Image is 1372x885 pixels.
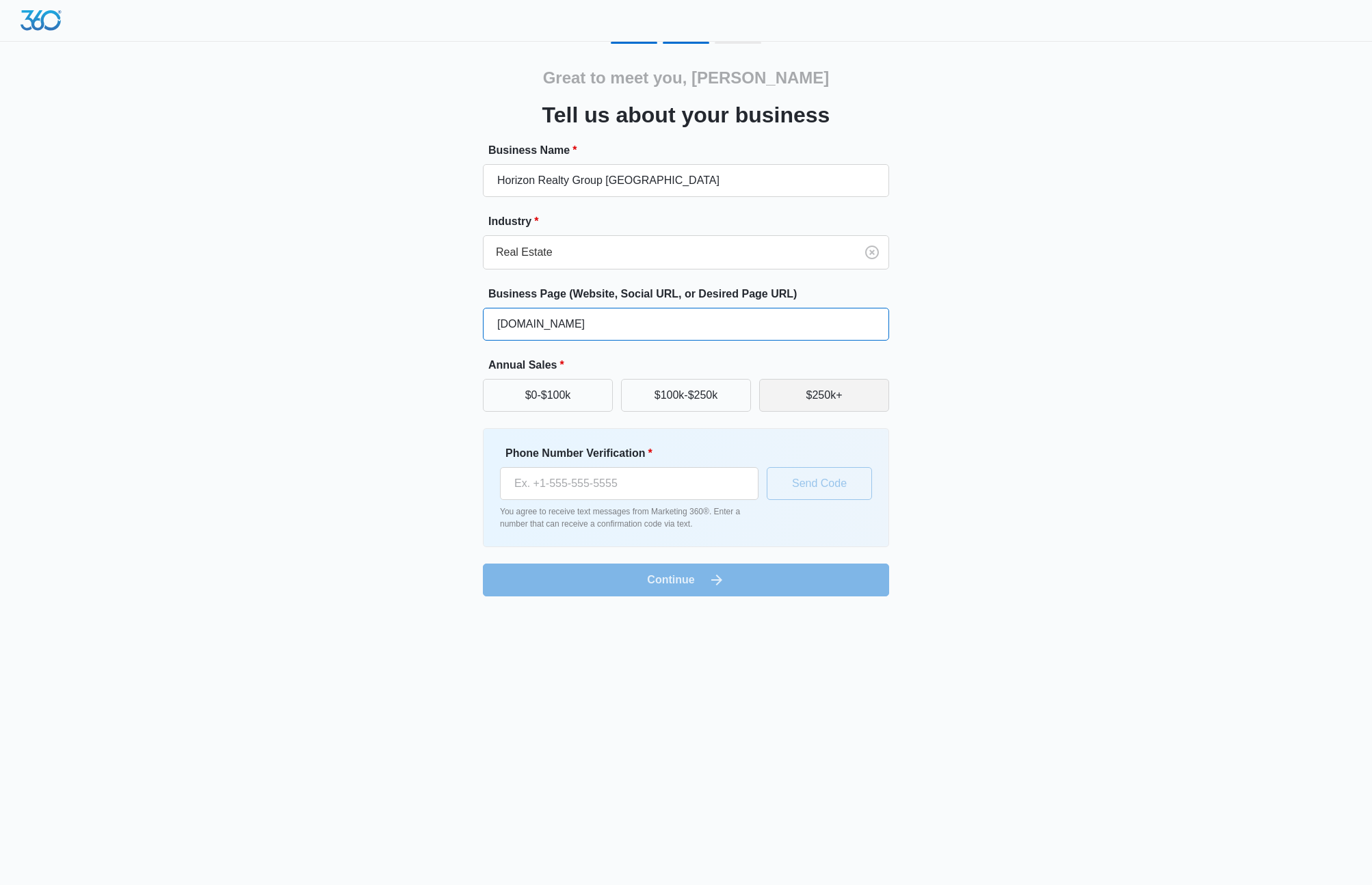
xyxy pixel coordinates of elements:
[483,379,613,412] button: $0-$100k
[505,445,764,462] label: Phone Number Verification
[861,241,883,263] button: Clear
[488,142,895,159] label: Business Name
[543,66,830,90] h2: Great to meet you, [PERSON_NAME]
[759,379,889,412] button: $250k+
[488,213,895,230] label: Industry
[488,286,895,302] label: Business Page (Website, Social URL, or Desired Page URL)
[483,308,889,341] input: e.g. janesplumbing.com
[500,467,758,500] input: Ex. +1-555-555-5555
[500,505,758,530] p: You agree to receive text messages from Marketing 360®. Enter a number that can receive a confirm...
[488,357,895,373] label: Annual Sales
[542,98,830,131] h3: Tell us about your business
[483,164,889,197] input: e.g. Jane's Plumbing
[621,379,751,412] button: $100k-$250k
